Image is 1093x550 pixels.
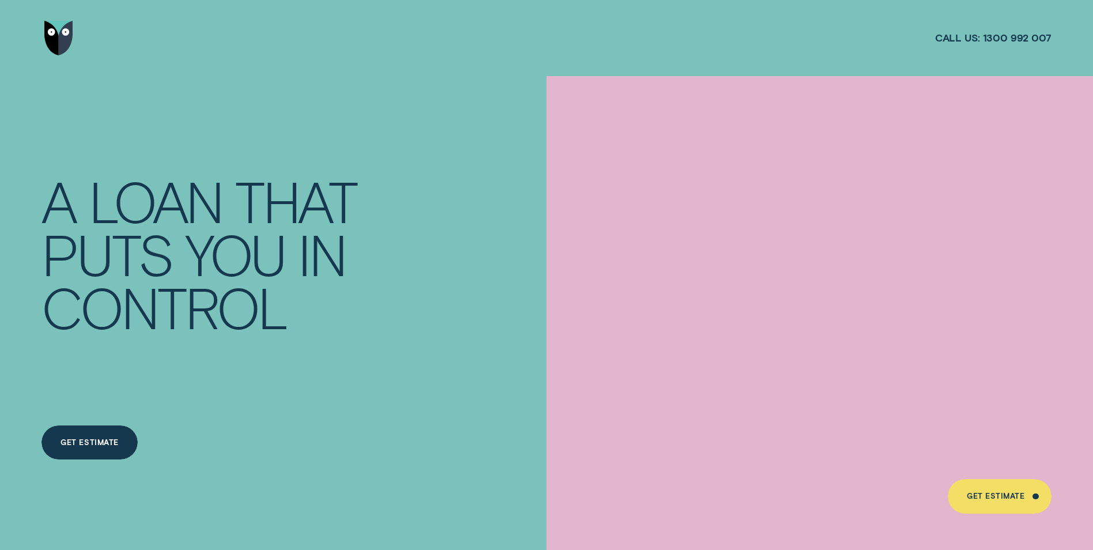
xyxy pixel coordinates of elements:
a: Get Estimate [41,425,137,459]
span: 1300 992 007 [983,31,1052,44]
a: Get Estimate [948,479,1051,513]
a: Call us:1300 992 007 [935,31,1052,44]
img: Wisr [44,21,73,55]
h4: A LOAN THAT PUTS YOU IN CONTROL [41,175,370,334]
span: Call us: [935,31,980,44]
